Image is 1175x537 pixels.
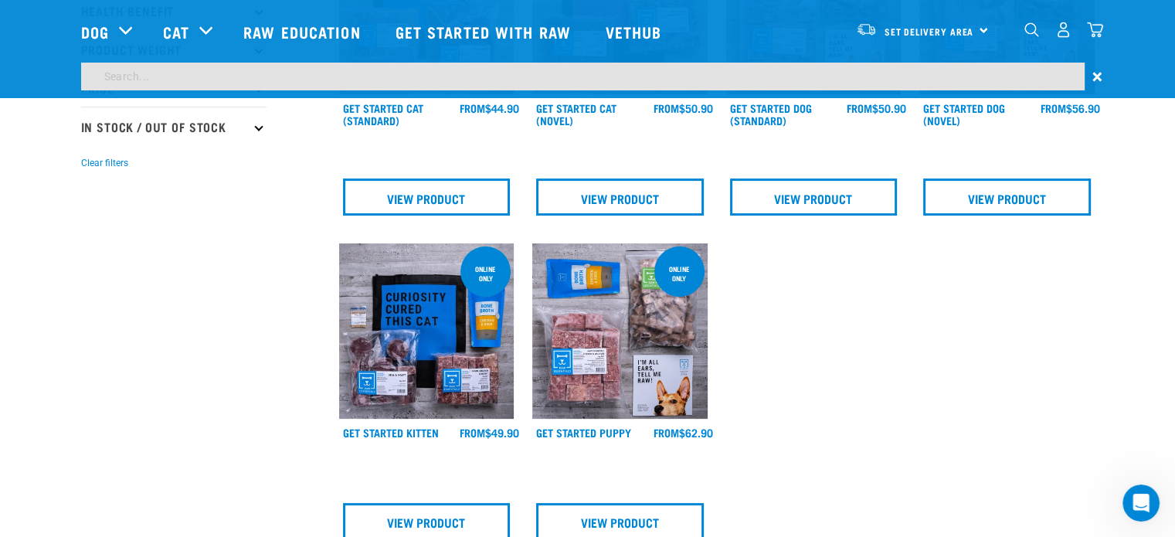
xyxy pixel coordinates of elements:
[460,102,519,114] div: $44.90
[730,105,812,123] a: Get Started Dog (Standard)
[163,20,189,43] a: Cat
[730,178,898,216] a: View Product
[81,107,267,145] p: In Stock / Out Of Stock
[460,427,519,439] div: $49.90
[81,20,109,43] a: Dog
[460,105,485,110] span: FROM
[654,257,705,290] div: online only
[81,156,128,170] button: Clear filters
[885,29,974,34] span: Set Delivery Area
[1092,63,1102,90] span: ×
[654,105,679,110] span: FROM
[1024,22,1039,37] img: home-icon-1@2x.png
[847,102,906,114] div: $50.90
[590,1,681,63] a: Vethub
[654,102,713,114] div: $50.90
[343,178,511,216] a: View Product
[923,178,1091,216] a: View Product
[536,430,631,435] a: Get Started Puppy
[81,63,1085,90] input: Search...
[460,430,485,435] span: FROM
[343,105,423,123] a: Get Started Cat (Standard)
[654,430,679,435] span: FROM
[1041,105,1066,110] span: FROM
[1041,102,1100,114] div: $56.90
[536,105,616,123] a: Get Started Cat (Novel)
[380,1,590,63] a: Get started with Raw
[654,427,713,439] div: $62.90
[856,22,877,36] img: van-moving.png
[339,243,514,419] img: NSP Kitten Update
[343,430,439,435] a: Get Started Kitten
[1122,484,1160,522] iframe: Intercom live chat
[460,257,511,290] div: online only
[1087,22,1103,38] img: home-icon@2x.png
[536,178,704,216] a: View Product
[532,243,708,419] img: NPS Puppy Update
[1055,22,1071,38] img: user.png
[228,1,379,63] a: Raw Education
[847,105,872,110] span: FROM
[923,105,1005,123] a: Get Started Dog (Novel)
